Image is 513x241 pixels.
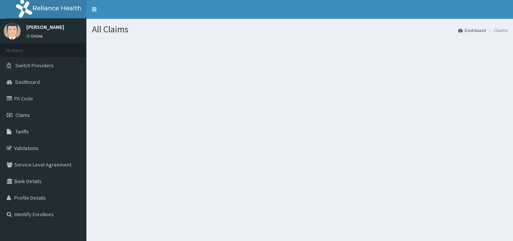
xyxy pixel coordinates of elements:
[458,27,486,33] a: Dashboard
[4,23,21,39] img: User Image
[487,27,507,33] li: Claims
[15,62,54,69] span: Switch Providers
[92,24,507,34] h1: All Claims
[15,112,30,118] span: Claims
[15,128,29,135] span: Tariffs
[15,79,40,85] span: Dashboard
[26,24,64,30] p: [PERSON_NAME]
[26,33,44,39] a: Online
